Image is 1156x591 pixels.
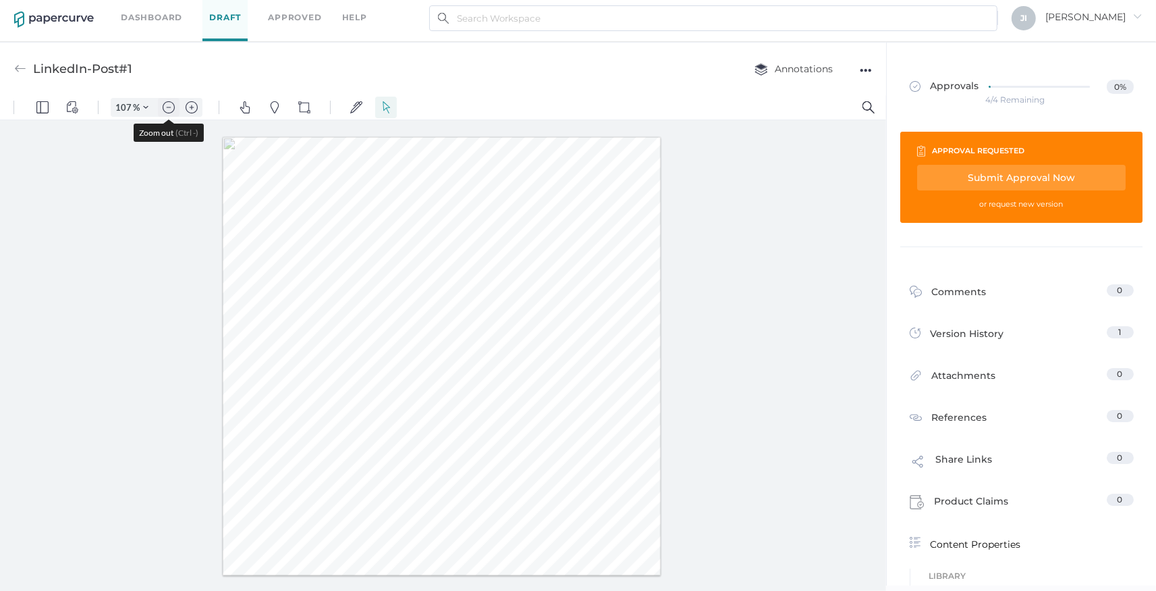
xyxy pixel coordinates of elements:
button: View Controls [61,1,83,23]
span: 0 [1118,369,1123,379]
img: approved-grey.341b8de9.svg [910,81,920,92]
div: help [342,10,367,25]
img: papercurve-logo-colour.7244d18c.svg [14,11,94,28]
img: default-minus.svg [163,6,175,18]
span: J I [1020,13,1027,23]
img: shapes-icon.svg [298,6,310,18]
img: attachments-icon.0dd0e375.svg [910,369,922,385]
span: 0% [1107,80,1133,94]
img: default-pan.svg [239,6,251,18]
img: annotation-layers.cc6d0e6b.svg [754,63,768,76]
button: Pins [264,1,285,23]
img: content-properties-icon.34d20aed.svg [910,537,920,548]
img: default-select.svg [380,6,392,18]
span: 1 [1119,327,1122,337]
div: Attachments [910,368,996,389]
input: Search Workspace [429,5,997,31]
span: [PERSON_NAME] [1045,11,1142,23]
img: clipboard-icon-white.67177333.svg [917,145,925,157]
button: Panel [32,1,53,23]
button: Signatures [346,1,367,23]
div: LinkedIn-Post#1 [33,56,132,82]
img: versions-icon.ee5af6b0.svg [910,328,920,341]
a: Attachments0 [910,368,1134,389]
img: default-viewcontrols.svg [66,6,78,18]
div: Share Links [910,452,993,478]
button: Annotations [741,56,846,82]
button: Zoom Controls [135,3,157,22]
input: Set zoom [111,6,133,18]
div: References [910,410,987,428]
img: default-pin.svg [269,6,281,18]
a: Share Links0 [910,452,1134,478]
img: default-sign.svg [350,6,362,18]
span: (Ctrl -) [175,32,198,43]
a: Approvals0% [902,66,1142,108]
div: Comments [910,284,987,305]
a: Dashboard [121,10,182,25]
div: Content Properties [910,536,1134,552]
button: Select [375,1,397,23]
img: reference-icon.cd0ee6a9.svg [910,411,922,423]
span: 0 [1118,411,1123,421]
button: Zoom out [158,3,180,22]
img: comment-icon.4fbda5a2.svg [910,286,922,301]
button: Search [858,1,879,23]
img: chevron.svg [143,9,148,15]
img: search.bf03fe8b.svg [438,13,449,24]
button: Pan [234,1,256,23]
a: Comments0 [910,284,1134,305]
span: Library [929,569,1134,584]
div: Submit Approval Now [917,165,1126,190]
div: Zoom out [139,32,198,43]
img: back-arrow-grey.72011ae3.svg [14,63,26,75]
img: default-plus.svg [186,6,198,18]
img: default-leftsidepanel.svg [36,6,49,18]
a: Approved [268,10,321,25]
i: arrow_right [1132,11,1142,21]
span: 0 [1118,453,1123,463]
button: Shapes [294,1,315,23]
div: approval requested [932,143,1024,158]
span: Approvals [910,80,979,95]
button: Zoom in [181,3,202,22]
a: Product Claims0 [910,494,1134,514]
span: 0 [1118,285,1123,295]
span: Annotations [754,63,833,75]
a: Version History1 [910,326,1134,345]
div: Version History [910,326,1004,345]
span: 0 [1118,494,1123,505]
span: % [133,7,140,18]
img: claims-icon.71597b81.svg [910,495,925,510]
div: Product Claims [910,494,1009,514]
img: share-link-icon.af96a55c.svg [910,453,926,473]
img: default-magnifying-glass.svg [862,6,875,18]
div: or request new version [917,197,1126,211]
div: ●●● [860,61,872,80]
a: References0 [910,410,1134,428]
